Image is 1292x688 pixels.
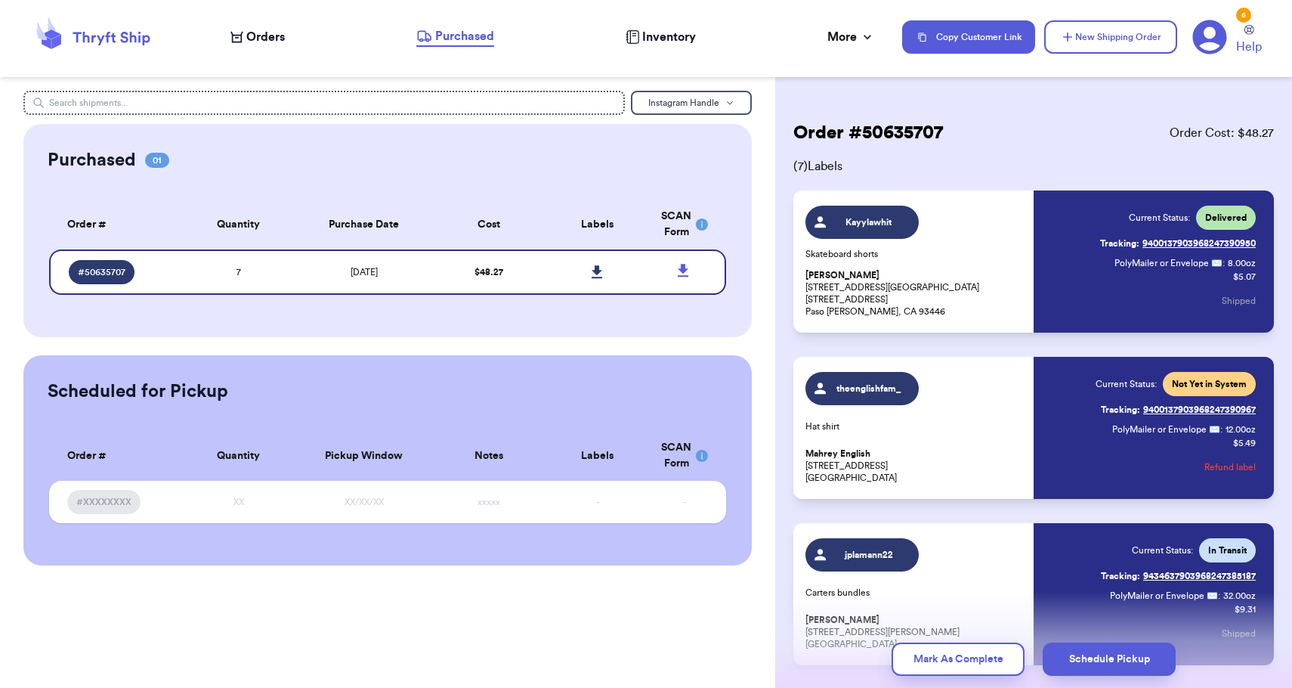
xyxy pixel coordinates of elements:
span: XX [233,497,244,507]
span: In Transit [1208,544,1247,556]
span: : [1222,257,1225,269]
span: Kayylawhit [833,216,905,228]
th: Quantity [184,431,292,481]
th: Labels [543,200,651,249]
span: XX/XX/XX [345,497,384,507]
span: [PERSON_NAME] [805,270,879,281]
a: 6 [1192,20,1227,54]
span: PolyMailer or Envelope ✉️ [1114,259,1222,268]
span: Not Yet in System [1172,378,1247,390]
button: Shipped [1222,617,1256,650]
span: jplamann22 [833,549,905,561]
div: 6 [1236,8,1251,23]
th: Quantity [184,200,292,249]
span: 12.00 oz [1226,423,1256,435]
span: [PERSON_NAME] [805,615,879,626]
p: [STREET_ADDRESS] [GEOGRAPHIC_DATA] [805,448,1025,484]
th: Notes [435,431,543,481]
span: Inventory [642,28,696,46]
a: Purchased [416,27,494,47]
span: $ 48.27 [474,268,503,277]
a: Inventory [626,28,696,46]
th: Order # [49,200,184,249]
a: Tracking:9434637903968247385187 [1101,564,1256,588]
div: SCAN Form [661,440,709,472]
span: - [683,497,686,507]
button: Schedule Pickup [1043,643,1176,676]
span: Instagram Handle [648,98,719,107]
h2: Scheduled for Pickup [48,380,228,404]
h2: Order # 50635707 [793,121,943,145]
span: [DATE] [351,268,378,277]
span: 01 [145,153,169,168]
span: Current Status: [1132,544,1193,556]
button: Instagram Handle [631,91,752,115]
button: Shipped [1222,284,1256,318]
p: $ 5.49 [1233,437,1256,449]
span: xxxxx [478,497,500,507]
th: Cost [435,200,543,249]
span: theenglishfam_ [833,383,905,395]
p: $ 9.31 [1235,603,1256,615]
span: Tracking: [1100,237,1139,249]
span: PolyMailer or Envelope ✉️ [1112,425,1220,434]
span: 7 [236,268,241,277]
span: Delivered [1205,212,1247,224]
th: Order # [49,431,184,481]
th: Labels [543,431,651,481]
p: $ 5.07 [1233,271,1256,283]
span: #XXXXXXXX [76,496,131,508]
a: Tracking:9400137903968247390967 [1101,398,1256,422]
button: Refund label [1204,451,1256,484]
input: Search shipments... [23,91,625,115]
span: Help [1236,38,1262,56]
p: Skateboard shorts [805,248,1025,260]
span: : [1218,590,1220,602]
p: Hat shirt [805,420,1025,432]
p: [STREET_ADDRESS][PERSON_NAME] [GEOGRAPHIC_DATA] [805,614,1025,650]
span: Current Status: [1129,212,1190,224]
div: More [827,28,875,46]
button: New Shipping Order [1044,20,1177,54]
span: Tracking: [1101,570,1140,582]
p: Carters bundles [805,587,1025,599]
a: Orders [230,28,285,46]
a: Help [1236,25,1262,56]
span: ( 7 ) Labels [793,157,1274,175]
span: Order Cost: $ 48.27 [1170,124,1274,142]
th: Pickup Window [292,431,434,481]
span: : [1220,423,1222,435]
span: Purchased [435,27,494,45]
span: # 50635707 [78,266,125,278]
span: Mahrey English [805,448,870,460]
button: Copy Customer Link [902,20,1035,54]
span: Tracking: [1101,404,1140,416]
span: Orders [246,28,285,46]
span: 8.00 oz [1228,257,1256,269]
th: Purchase Date [292,200,434,249]
a: Tracking:9400137903968247390950 [1100,231,1256,256]
button: Mark As Complete [892,643,1025,676]
span: PolyMailer or Envelope ✉️ [1110,591,1218,600]
span: Current Status: [1096,378,1157,390]
p: [STREET_ADDRESS][GEOGRAPHIC_DATA][STREET_ADDRESS] Paso [PERSON_NAME], CA 93446 [805,269,1025,318]
span: 32.00 oz [1223,590,1256,602]
div: SCAN Form [661,209,709,240]
h2: Purchased [48,148,136,172]
span: - [596,497,599,507]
